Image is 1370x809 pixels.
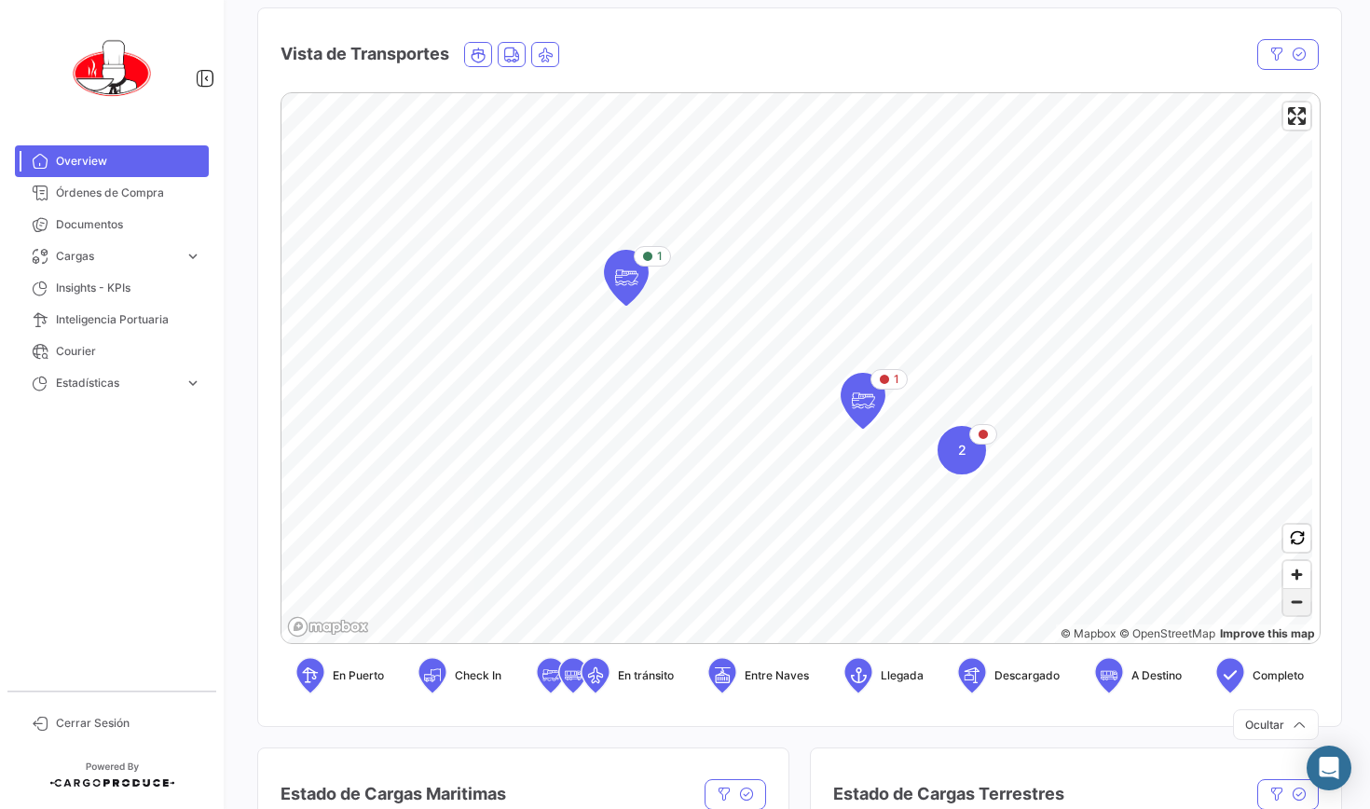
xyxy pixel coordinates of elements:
[56,185,201,201] span: Órdenes de Compra
[1131,667,1182,684] span: A Destino
[499,43,525,66] button: Land
[841,373,885,429] div: Map marker
[56,375,177,391] span: Estadísticas
[1283,588,1310,615] button: Zoom out
[657,248,663,265] span: 1
[56,311,201,328] span: Inteligencia Portuaria
[1283,103,1310,130] button: Enter fullscreen
[15,177,209,209] a: Órdenes de Compra
[56,343,201,360] span: Courier
[894,371,899,388] span: 1
[604,250,649,306] div: Map marker
[56,280,201,296] span: Insights - KPIs
[1307,746,1351,790] div: Abrir Intercom Messenger
[15,336,209,367] a: Courier
[1233,709,1319,740] button: Ocultar
[465,43,491,66] button: Ocean
[1119,626,1215,640] a: OpenStreetMap
[455,667,501,684] span: Check In
[958,441,966,459] span: 2
[1061,626,1116,640] a: Mapbox
[281,93,1312,645] canvas: Map
[618,667,674,684] span: En tránsito
[287,616,369,638] a: Mapbox logo
[185,375,201,391] span: expand_more
[745,667,809,684] span: Entre Naves
[333,667,384,684] span: En Puerto
[56,248,177,265] span: Cargas
[938,426,986,474] div: Map marker
[15,272,209,304] a: Insights - KPIs
[281,41,449,67] h4: Vista de Transportes
[1253,667,1304,684] span: Completo
[56,216,201,233] span: Documentos
[185,248,201,265] span: expand_more
[281,781,506,807] h4: Estado de Cargas Maritimas
[15,145,209,177] a: Overview
[15,304,209,336] a: Inteligencia Portuaria
[994,667,1060,684] span: Descargado
[65,22,158,116] img: 0621d632-ab00-45ba-b411-ac9e9fb3f036.png
[881,667,924,684] span: Llegada
[56,715,201,732] span: Cerrar Sesión
[532,43,558,66] button: Air
[56,153,201,170] span: Overview
[833,781,1064,807] h4: Estado de Cargas Terrestres
[1283,589,1310,615] span: Zoom out
[1283,561,1310,588] button: Zoom in
[15,209,209,240] a: Documentos
[1220,626,1315,640] a: Map feedback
